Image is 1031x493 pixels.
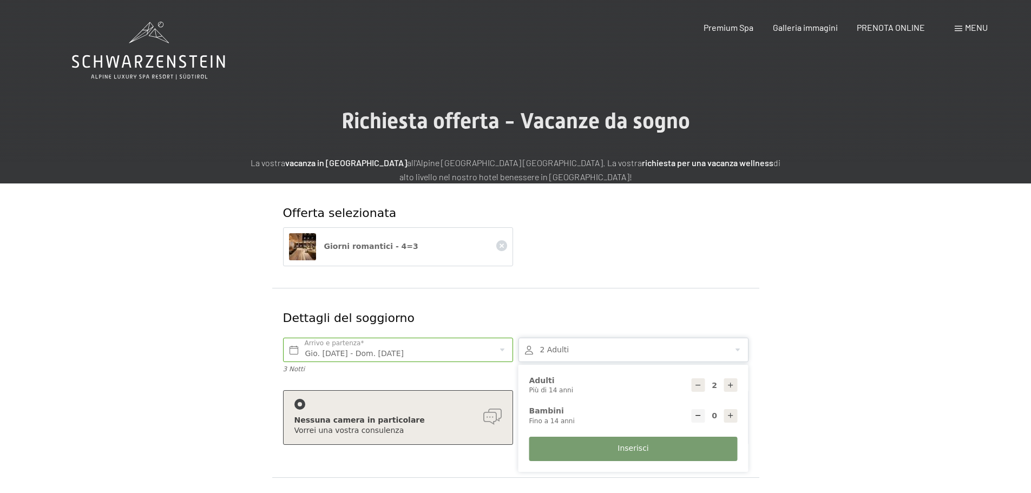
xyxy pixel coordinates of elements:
span: Richiesta offerta - Vacanze da sogno [342,108,690,134]
div: 3 Notti [283,365,513,374]
button: Inserisci [529,437,738,461]
strong: richiesta per una vacanza wellness [642,157,773,168]
a: PRENOTA ONLINE [857,22,925,32]
p: La vostra all'Alpine [GEOGRAPHIC_DATA] [GEOGRAPHIC_DATA]. La vostra di alto livello nel nostro ho... [245,156,786,183]
span: Giorni romantici - 4=3 [324,242,418,251]
div: Nessuna camera in particolare [294,415,502,426]
a: Premium Spa [704,22,753,32]
strong: vacanza in [GEOGRAPHIC_DATA] [285,157,407,168]
img: Giorni romantici - 4=3 [289,233,316,260]
div: Dettagli del soggiorno [283,310,670,327]
div: Offerta selezionata [283,205,748,222]
div: Vorrei una vostra consulenza [294,425,502,436]
span: Inserisci [618,443,648,454]
span: Menu [965,22,988,32]
a: Galleria immagini [773,22,838,32]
